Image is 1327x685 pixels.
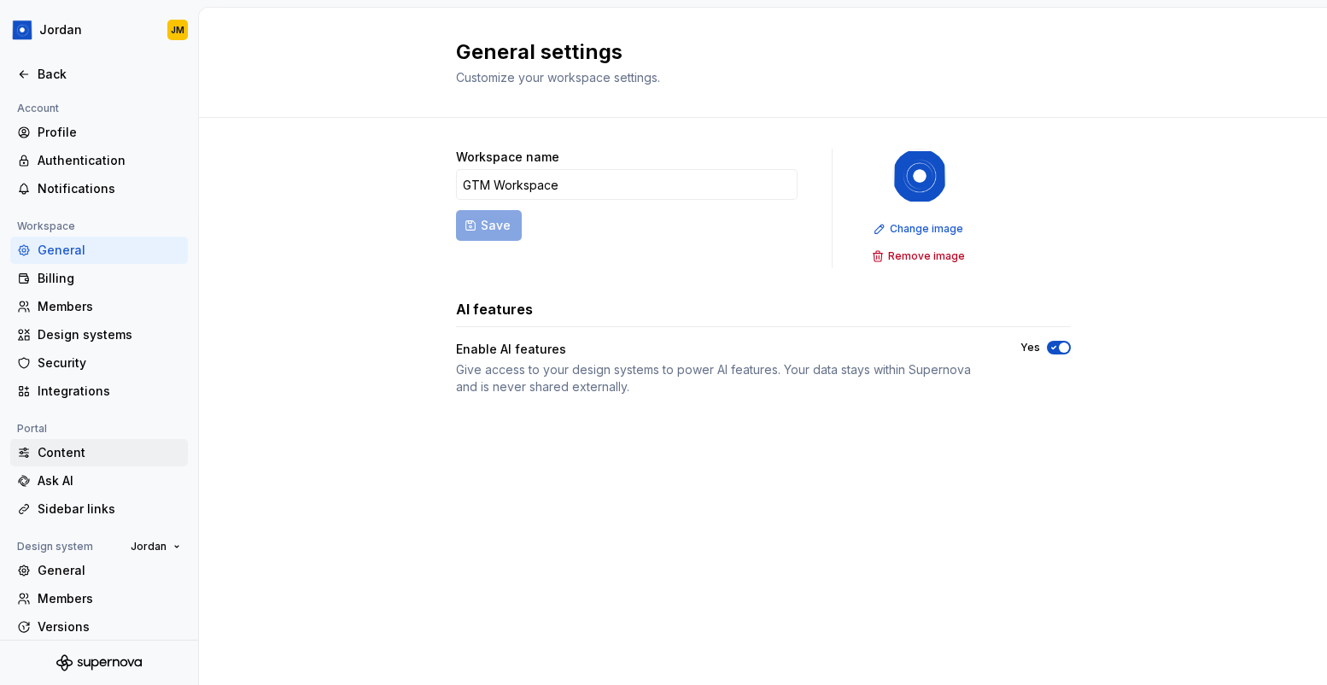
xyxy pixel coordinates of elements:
label: Yes [1020,341,1040,354]
div: Security [38,354,181,372]
div: Sidebar links [38,501,181,518]
a: Design systems [10,321,188,348]
a: Notifications [10,175,188,202]
button: Change image [868,217,971,241]
a: Back [10,61,188,88]
span: Customize your workspace settings. [456,70,660,85]
img: 049812b6-2877-400d-9dc9-987621144c16.png [892,149,947,203]
div: Design system [10,536,100,557]
a: Profile [10,119,188,146]
div: JM [171,23,184,37]
a: Authentication [10,147,188,174]
div: Members [38,298,181,315]
a: Members [10,293,188,320]
div: Notifications [38,180,181,197]
div: Portal [10,419,54,439]
div: General [38,242,181,259]
label: Workspace name [456,149,559,166]
span: Jordan [131,540,167,553]
a: Security [10,349,188,377]
h3: AI features [456,299,533,319]
span: Remove image [888,249,965,263]
a: Ask AI [10,467,188,495]
div: Workspace [10,216,82,237]
div: Profile [38,124,181,141]
a: Versions [10,613,188,641]
div: Back [38,66,181,83]
div: Give access to your design systems to power AI features. Your data stays within Supernova and is ... [456,361,990,395]
svg: Supernova Logo [56,654,142,671]
a: Members [10,585,188,612]
button: Remove image [867,244,973,268]
div: Ask AI [38,472,181,489]
div: Versions [38,618,181,635]
img: 049812b6-2877-400d-9dc9-987621144c16.png [12,20,32,40]
div: Enable AI features [456,341,990,358]
a: General [10,557,188,584]
a: General [10,237,188,264]
div: Members [38,590,181,607]
div: Authentication [38,152,181,169]
a: Sidebar links [10,495,188,523]
div: Jordan [39,21,82,38]
div: General [38,562,181,579]
button: JordanJM [3,11,195,49]
div: Content [38,444,181,461]
a: Integrations [10,378,188,405]
div: Design systems [38,326,181,343]
div: Account [10,98,66,119]
a: Billing [10,265,188,292]
div: Billing [38,270,181,287]
div: Integrations [38,383,181,400]
h2: General settings [456,38,1050,66]
span: Change image [890,222,963,236]
a: Content [10,439,188,466]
